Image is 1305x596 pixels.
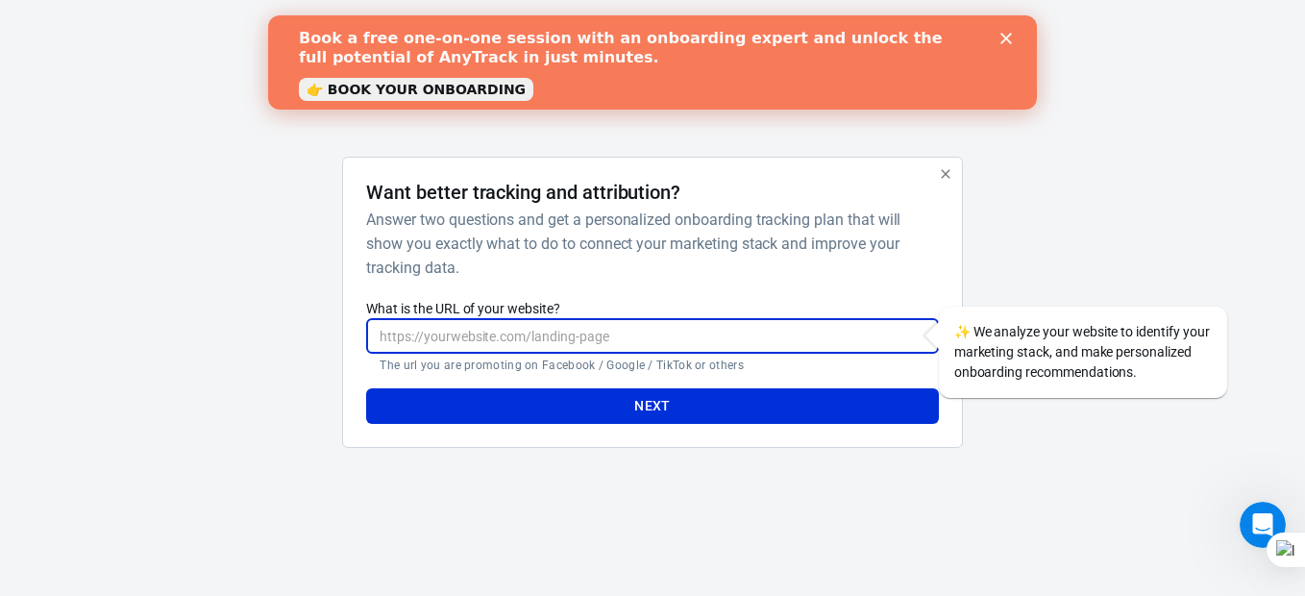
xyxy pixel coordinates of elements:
div: Close [732,17,751,29]
h4: Want better tracking and attribution? [366,181,680,204]
p: The url you are promoting on Facebook / Google / TikTok or others [380,358,924,373]
label: What is the URL of your website? [366,299,938,318]
span: sparkles [954,324,971,339]
iframe: Intercom live chat banner [268,15,1037,110]
button: Next [366,388,938,424]
div: We analyze your website to identify your marketing stack, and make personalized onboarding recomm... [939,307,1227,398]
iframe: Intercom live chat [1240,502,1286,548]
h6: Answer two questions and get a personalized onboarding tracking plan that will show you exactly w... [366,208,930,280]
div: AnyTrack [172,31,1133,64]
input: https://yourwebsite.com/landing-page [366,318,938,354]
